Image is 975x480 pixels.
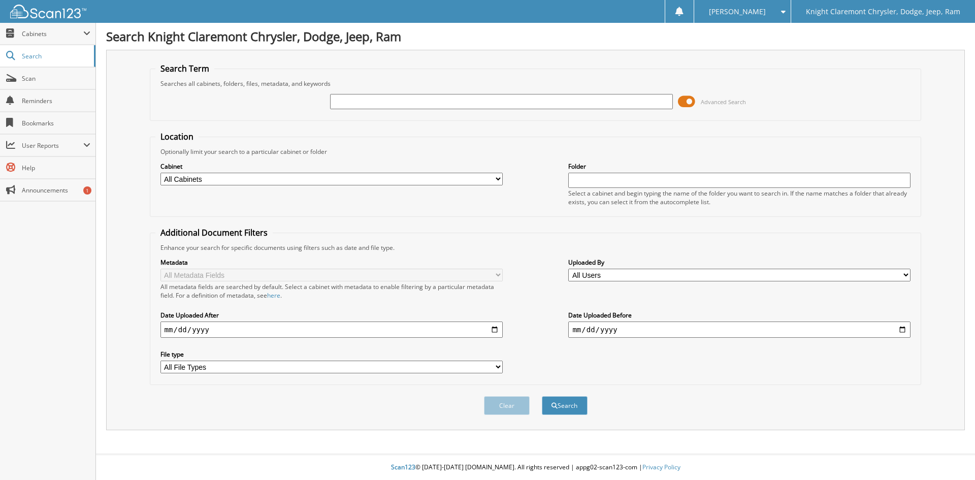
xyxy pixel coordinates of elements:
[806,9,960,15] span: Knight Claremont Chrysler, Dodge, Jeep, Ram
[542,396,588,415] button: Search
[160,282,503,300] div: All metadata fields are searched by default. Select a cabinet with metadata to enable filtering b...
[155,79,916,88] div: Searches all cabinets, folders, files, metadata, and keywords
[160,311,503,319] label: Date Uploaded After
[267,291,280,300] a: here
[22,141,83,150] span: User Reports
[642,463,680,471] a: Privacy Policy
[22,97,90,105] span: Reminders
[96,455,975,480] div: © [DATE]-[DATE] [DOMAIN_NAME]. All rights reserved | appg02-scan123-com |
[22,186,90,195] span: Announcements
[160,162,503,171] label: Cabinet
[22,29,83,38] span: Cabinets
[160,322,503,338] input: start
[160,258,503,267] label: Metadata
[568,258,911,267] label: Uploaded By
[155,243,916,252] div: Enhance your search for specific documents using filters such as date and file type.
[391,463,415,471] span: Scan123
[83,186,91,195] div: 1
[155,63,214,74] legend: Search Term
[701,98,746,106] span: Advanced Search
[22,74,90,83] span: Scan
[22,52,89,60] span: Search
[155,227,273,238] legend: Additional Document Filters
[484,396,530,415] button: Clear
[155,131,199,142] legend: Location
[106,28,965,45] h1: Search Knight Claremont Chrysler, Dodge, Jeep, Ram
[568,311,911,319] label: Date Uploaded Before
[568,322,911,338] input: end
[155,147,916,156] div: Optionally limit your search to a particular cabinet or folder
[709,9,766,15] span: [PERSON_NAME]
[160,350,503,359] label: File type
[568,162,911,171] label: Folder
[568,189,911,206] div: Select a cabinet and begin typing the name of the folder you want to search in. If the name match...
[10,5,86,18] img: scan123-logo-white.svg
[22,164,90,172] span: Help
[22,119,90,127] span: Bookmarks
